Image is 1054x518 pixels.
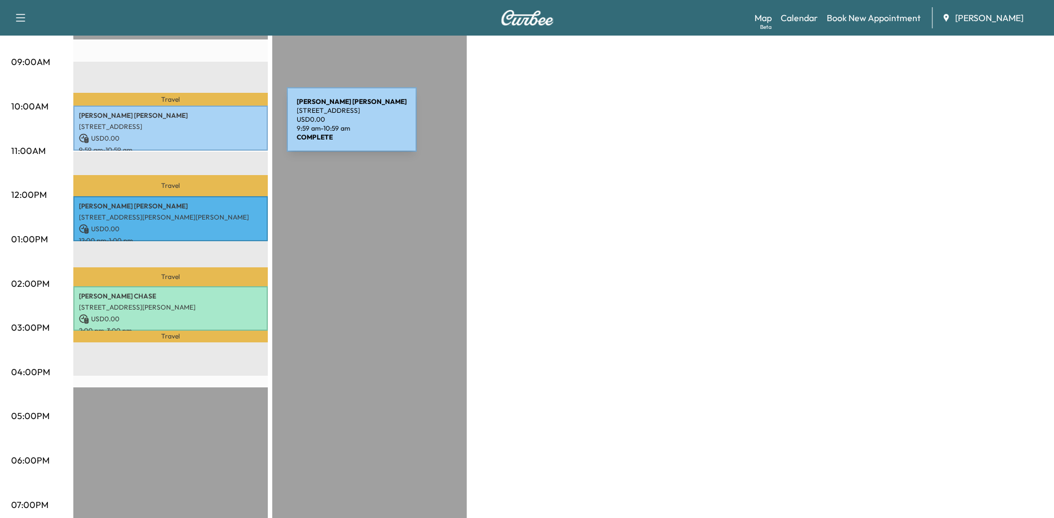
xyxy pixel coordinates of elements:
p: USD 0.00 [79,314,262,324]
div: Beta [760,23,772,31]
p: Travel [73,331,268,342]
p: [STREET_ADDRESS][PERSON_NAME][PERSON_NAME] [79,213,262,222]
img: Curbee Logo [501,10,554,26]
p: [PERSON_NAME] [PERSON_NAME] [79,111,262,120]
p: 06:00PM [11,454,49,467]
p: 01:00PM [11,232,48,246]
p: USD 0.00 [79,224,262,234]
p: 02:00PM [11,277,49,290]
span: [PERSON_NAME] [955,11,1023,24]
p: 05:00PM [11,409,49,422]
p: 10:00AM [11,99,48,113]
p: 09:00AM [11,55,50,68]
a: Book New Appointment [827,11,921,24]
p: Travel [73,93,268,106]
p: 04:00PM [11,365,50,378]
p: 07:00PM [11,498,48,511]
a: MapBeta [755,11,772,24]
p: [PERSON_NAME] CHASE [79,292,262,301]
p: [PERSON_NAME] [PERSON_NAME] [79,202,262,211]
p: 12:00PM [11,188,47,201]
p: Travel [73,175,268,196]
p: [STREET_ADDRESS] [79,122,262,131]
p: 2:00 pm - 3:00 pm [79,326,262,335]
p: 9:59 am - 10:59 am [79,146,262,155]
p: 12:00 pm - 1:00 pm [79,236,262,245]
a: Calendar [781,11,818,24]
p: 03:00PM [11,321,49,334]
p: USD 0.00 [79,133,262,143]
p: [STREET_ADDRESS][PERSON_NAME] [79,303,262,312]
p: 11:00AM [11,144,46,157]
p: Travel [73,267,268,286]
